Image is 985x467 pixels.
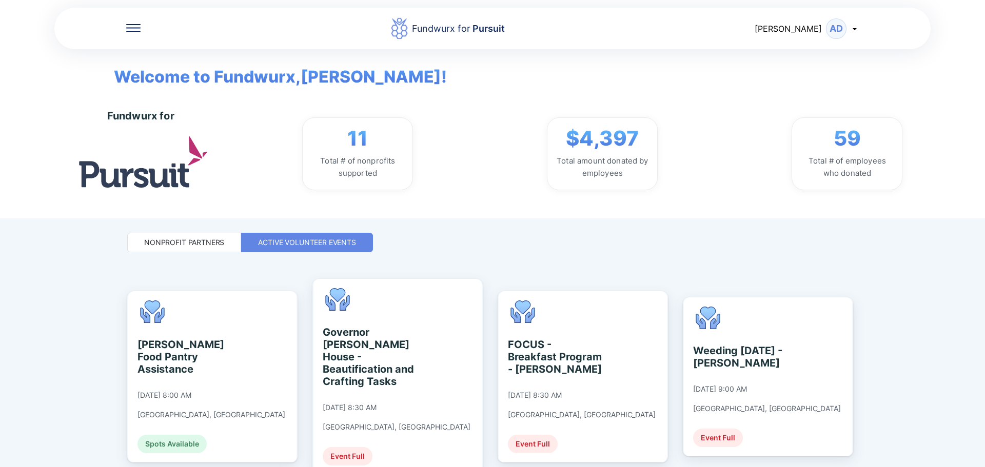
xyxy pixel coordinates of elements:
[826,18,846,39] div: AD
[79,136,207,187] img: logo.jpg
[693,404,841,413] div: [GEOGRAPHIC_DATA], [GEOGRAPHIC_DATA]
[137,410,285,419] div: [GEOGRAPHIC_DATA], [GEOGRAPHIC_DATA]
[834,126,861,151] span: 59
[323,326,417,388] div: Governor [PERSON_NAME] House - Beautification and Crafting Tasks
[470,23,505,34] span: Pursuit
[508,435,558,453] div: Event Full
[323,422,470,432] div: [GEOGRAPHIC_DATA], [GEOGRAPHIC_DATA]
[107,110,174,122] div: Fundwurx for
[693,344,787,369] div: Weeding [DATE] - [PERSON_NAME]
[508,338,602,375] div: FOCUS - Breakfast Program - [PERSON_NAME]
[144,237,224,248] div: Nonprofit Partners
[311,155,404,179] div: Total # of nonprofits supported
[556,155,649,179] div: Total amount donated by employees
[800,155,894,179] div: Total # of employees who donated
[755,24,822,34] span: [PERSON_NAME]
[566,126,639,151] span: $4,397
[258,237,356,248] div: Active Volunteer Events
[137,391,191,400] div: [DATE] 8:00 AM
[137,338,231,375] div: [PERSON_NAME] Food Pantry Assistance
[508,391,562,400] div: [DATE] 8:30 AM
[323,403,377,412] div: [DATE] 8:30 AM
[693,429,743,447] div: Event Full
[98,49,447,89] span: Welcome to Fundwurx, [PERSON_NAME] !
[347,126,368,151] span: 11
[693,384,747,394] div: [DATE] 9:00 AM
[508,410,656,419] div: [GEOGRAPHIC_DATA], [GEOGRAPHIC_DATA]
[412,22,505,36] div: Fundwurx for
[323,447,372,465] div: Event Full
[137,435,207,453] div: Spots Available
